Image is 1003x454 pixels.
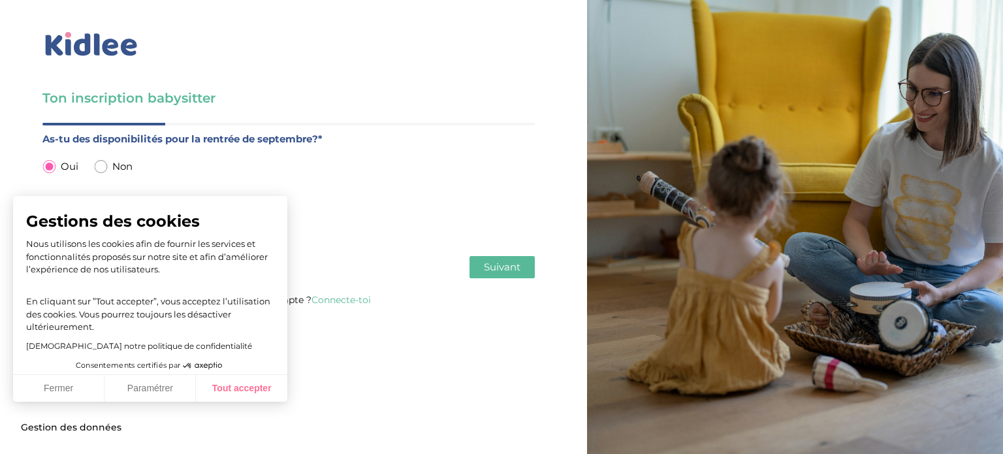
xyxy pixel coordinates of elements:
[76,362,180,369] span: Consentements certifiés par
[26,238,274,276] p: Nous utilisons les cookies afin de fournir les services et fonctionnalités proposés sur notre sit...
[61,158,78,175] span: Oui
[470,256,535,278] button: Suivant
[26,212,274,231] span: Gestions des cookies
[13,375,104,402] button: Fermer
[42,131,535,148] label: As-tu des disponibilités pour la rentrée de septembre?*
[104,375,196,402] button: Paramétrer
[42,89,535,107] h3: Ton inscription babysitter
[196,375,287,402] button: Tout accepter
[69,357,231,374] button: Consentements certifiés par
[183,346,222,385] svg: Axeptio
[26,283,274,334] p: En cliquant sur ”Tout accepter”, vous acceptez l’utilisation des cookies. Vous pourrez toujours l...
[484,261,520,273] span: Suivant
[21,422,121,434] span: Gestion des données
[13,414,129,442] button: Fermer le widget sans consentement
[26,341,252,351] a: [DEMOGRAPHIC_DATA] notre politique de confidentialité
[42,29,140,59] img: logo_kidlee_bleu
[112,158,133,175] span: Non
[311,294,371,306] a: Connecte-toi
[42,291,535,308] p: Tu as déjà un compte ?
